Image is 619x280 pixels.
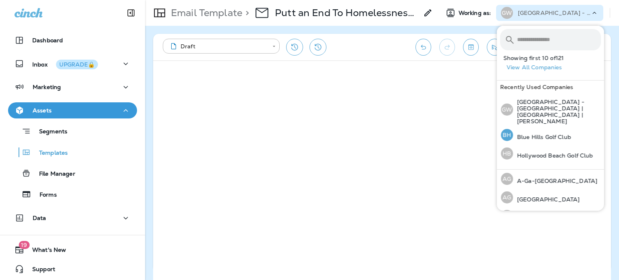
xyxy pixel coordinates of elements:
span: Support [24,266,55,276]
p: Forms [31,191,57,199]
div: GW [501,104,513,116]
div: AG [501,191,513,203]
div: AM [501,210,513,222]
p: Hollywood Beach Golf Club [513,152,593,159]
button: Toggle preview [463,39,479,56]
p: Segments [31,128,67,136]
p: [GEOGRAPHIC_DATA] - [GEOGRAPHIC_DATA] | [GEOGRAPHIC_DATA] | [PERSON_NAME] [513,99,601,124]
button: AM[GEOGRAPHIC_DATA] [497,207,604,225]
div: GW [501,7,513,19]
button: File Manager [8,165,137,182]
span: Working as: [459,10,493,17]
button: Dashboard [8,32,137,48]
div: HB [501,147,513,160]
p: Email Template [168,7,242,19]
button: BHBlue Hills Golf Club [497,126,604,144]
button: Support [8,261,137,277]
button: AGA-Ga-[GEOGRAPHIC_DATA] [497,170,604,188]
button: Restore from previous version [286,39,303,56]
p: Inbox [32,60,98,68]
p: [GEOGRAPHIC_DATA] [513,196,580,203]
p: A-Ga-[GEOGRAPHIC_DATA] [513,178,597,184]
p: [GEOGRAPHIC_DATA] - [GEOGRAPHIC_DATA] | [GEOGRAPHIC_DATA] | [PERSON_NAME] [518,10,590,16]
p: Data [33,215,46,221]
p: Templates [31,149,68,157]
div: BH [501,129,513,141]
button: InboxUPGRADE🔒 [8,56,137,72]
button: View All Companies [503,61,604,74]
div: Recently Used Companies [497,81,604,93]
button: GW[GEOGRAPHIC_DATA] - [GEOGRAPHIC_DATA] | [GEOGRAPHIC_DATA] | [PERSON_NAME] [497,93,604,126]
p: Showing first 10 of 121 [503,55,604,61]
div: Draft [168,42,267,50]
button: 19What's New [8,242,137,258]
span: 19 [19,241,29,249]
p: Dashboard [32,37,63,44]
p: Assets [33,107,52,114]
button: Templates [8,144,137,161]
button: Segments [8,122,137,140]
div: AG [501,173,513,185]
p: Blue Hills Golf Club [513,134,571,140]
button: Assets [8,102,137,118]
button: Send test email [487,39,503,56]
button: Undo [415,39,431,56]
div: UPGRADE🔒 [59,62,95,67]
span: What's New [24,247,66,256]
p: Marketing [33,84,61,90]
button: HBHollywood Beach Golf Club [497,144,604,163]
p: > [242,7,249,19]
p: File Manager [31,170,75,178]
button: AG[GEOGRAPHIC_DATA] [497,188,604,207]
button: Data [8,210,137,226]
p: Putt an End To Homelessness Outing 2025 - 8/15 Copy [275,7,418,19]
button: Collapse Sidebar [120,5,142,21]
button: Forms [8,186,137,203]
button: Marketing [8,79,137,95]
button: View Changelog [309,39,326,56]
button: UPGRADE🔒 [56,60,98,69]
